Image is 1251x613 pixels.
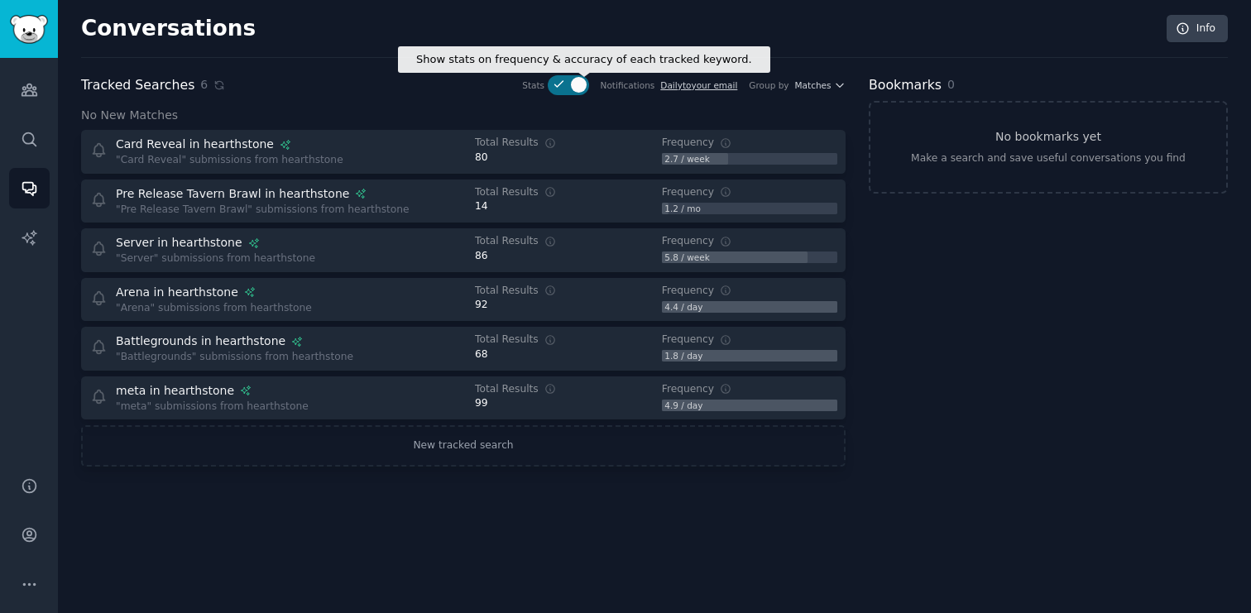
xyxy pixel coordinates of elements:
div: "Server" submissions from hearthstone [116,251,315,266]
span: 6 [200,76,208,93]
img: GummySearch logo [10,15,48,44]
span: Total Results [475,333,539,347]
div: 5.8 / week [662,251,713,263]
div: Arena in hearthstone [116,284,238,301]
div: 4.9 / day [662,400,706,411]
span: Total Results [475,382,539,397]
a: meta in hearthstone"meta" submissions from hearthstoneTotal Results99Frequency4.9 / day [81,376,846,420]
div: Card Reveal in hearthstone [116,136,274,153]
span: Total Results [475,136,539,151]
a: Dailytoyour email [660,80,737,90]
div: Server in hearthstone [116,234,242,251]
span: 0 [947,78,955,91]
a: New tracked search [81,425,846,467]
span: Frequency [662,382,714,397]
div: 4.4 / day [662,301,706,313]
span: Total Results [475,234,539,249]
span: Frequency [662,185,714,200]
div: "Card Reveal" submissions from hearthstone [116,153,343,168]
div: "Battlegrounds" submissions from hearthstone [116,350,353,365]
div: "Pre Release Tavern Brawl" submissions from hearthstone [116,203,410,218]
span: Frequency [662,136,714,151]
div: 2.7 / week [662,153,713,165]
span: Frequency [662,234,714,249]
span: Frequency [662,284,714,299]
h3: No bookmarks yet [995,128,1101,146]
div: 80 [475,151,650,165]
a: Battlegrounds in hearthstone"Battlegrounds" submissions from hearthstoneTotal Results68Frequency1... [81,327,846,371]
div: 86 [475,249,650,264]
a: No bookmarks yetMake a search and save useful conversations you find [869,101,1228,194]
div: Battlegrounds in hearthstone [116,333,285,350]
span: Total Results [475,284,539,299]
h2: Bookmarks [869,75,942,96]
div: 99 [475,396,650,411]
a: Info [1167,15,1228,43]
span: Frequency [662,333,714,347]
a: Server in hearthstone"Server" submissions from hearthstoneTotal Results86Frequency5.8 / week [81,228,846,272]
button: Matches [795,79,846,91]
a: Pre Release Tavern Brawl in hearthstone"Pre Release Tavern Brawl" submissions from hearthstoneTot... [81,180,846,223]
h2: Conversations [81,16,256,42]
div: 14 [475,199,650,214]
span: Total Results [475,185,539,200]
div: 92 [475,298,650,313]
div: Make a search and save useful conversations you find [911,151,1186,166]
span: Matches [795,79,832,91]
h2: Tracked Searches [81,75,194,96]
div: 1.8 / day [662,350,706,362]
a: Card Reveal in hearthstone"Card Reveal" submissions from hearthstoneTotal Results80Frequency2.7 /... [81,130,846,174]
div: Pre Release Tavern Brawl in hearthstone [116,185,349,203]
div: 68 [475,347,650,362]
div: Notifications [601,79,655,91]
div: "meta" submissions from hearthstone [116,400,309,414]
span: No New Matches [81,107,178,124]
div: Group by [749,79,788,91]
a: Arena in hearthstone"Arena" submissions from hearthstoneTotal Results92Frequency4.4 / day [81,278,846,322]
div: meta in hearthstone [116,382,234,400]
div: Stats [522,79,544,91]
div: "Arena" submissions from hearthstone [116,301,312,316]
div: 1.2 / mo [662,203,704,214]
